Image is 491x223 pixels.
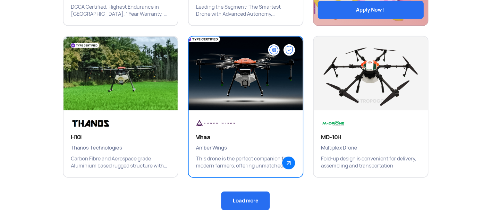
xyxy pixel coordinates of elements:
h3: Vihaa [196,133,295,141]
img: Drone Image [314,37,428,117]
span: Amber Wings [196,144,295,152]
h3: H10i [71,133,170,141]
a: Drone ImageBrandMD-10HMultiplex DroneFold-up design is convenient for delivery, assembling and tr... [313,36,428,178]
button: Load more [221,192,270,210]
button: Apply Now ! [318,1,424,19]
span: Thanos Technologies [71,144,170,152]
img: Brand [196,118,235,129]
p: DGCA Certified, Highest Endurance in [GEOGRAPHIC_DATA], 1 Year Warranty, All over India after sal... [71,4,170,18]
p: This drone is the perfect companion for modern farmers, offering unmatched efficiency and precisi... [196,155,295,169]
p: Carbon Fibre and Aerospace grade Aluminium based rugged structure with 10 Litres capacity sprayin... [71,155,170,169]
p: Leading the Segment: The Smartest Drone with Advanced Autonomy, Enhanced Agronomy Efficiency, Cos... [196,4,295,18]
span: Multiplex Drone [321,144,420,152]
img: Brand [321,118,346,129]
h3: MD-10H [321,133,420,141]
img: Drone Image [63,37,178,117]
a: Drone ImageBrandVihaaAmber WingsThis drone is the perfect companion for modern farmers, offering ... [188,36,303,178]
a: Drone ImageBrandH10iThanos TechnologiesCarbon Fibre and Aerospace grade Aluminium based rugged st... [63,36,178,178]
img: Drone Image [177,29,314,125]
p: Fold-up design is convenient for delivery, assembling and transportation [321,155,420,169]
img: ic_arrow_popup.png [282,157,295,169]
img: Brand [71,118,110,129]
